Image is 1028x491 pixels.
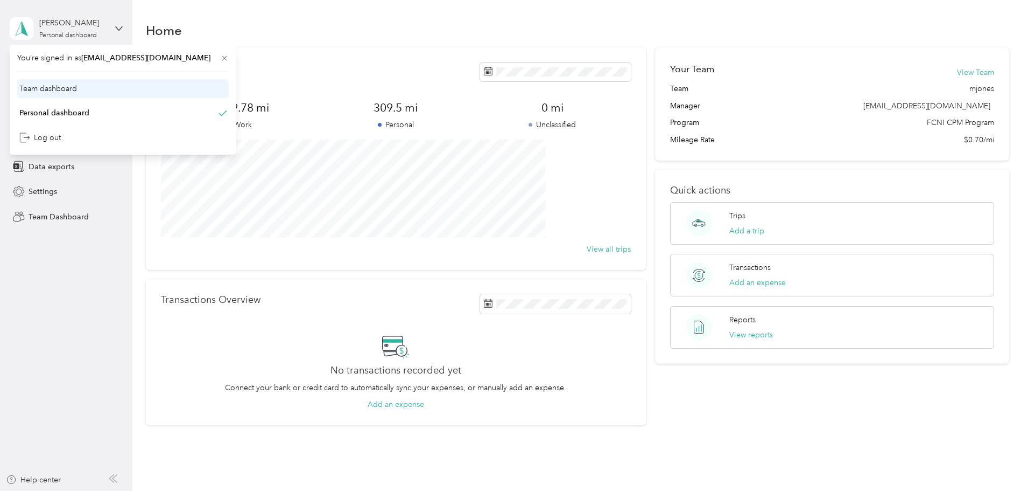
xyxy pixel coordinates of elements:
span: You’re signed in as [17,52,229,64]
p: Trips [729,210,745,222]
span: $0.70/mi [964,134,994,146]
iframe: Everlance-gr Chat Button Frame [968,431,1028,491]
span: [EMAIL_ADDRESS][DOMAIN_NAME] [863,101,990,110]
div: Personal dashboard [39,32,97,39]
span: 0 mi [474,100,631,115]
p: Personal [318,119,474,130]
button: Add an expense [368,399,424,410]
span: 309.5 mi [318,100,474,115]
span: FCNI CPM Program [927,117,994,128]
span: mjones [969,83,994,94]
div: [PERSON_NAME] [39,17,107,29]
p: Unclassified [474,119,631,130]
div: Personal dashboard [19,107,89,119]
button: View reports [729,329,773,341]
div: Team dashboard [19,83,77,94]
span: Mileage Rate [670,134,715,146]
p: Reports [729,314,756,326]
div: Log out [19,132,61,143]
button: View Team [957,67,994,78]
button: Add an expense [729,277,786,288]
span: Data exports [29,161,74,172]
button: Help center [6,474,61,486]
span: [EMAIL_ADDRESS][DOMAIN_NAME] [81,53,210,63]
p: Transactions Overview [161,294,260,306]
h2: No transactions recorded yet [330,365,461,376]
span: Manager [670,100,700,112]
span: Team Dashboard [29,211,89,223]
h2: Your Team [670,63,714,76]
button: View all trips [587,244,631,255]
p: Work [161,119,318,130]
span: Program [670,117,699,128]
span: 3,849.78 mi [161,100,318,115]
p: Quick actions [670,185,994,196]
h1: Home [146,25,182,36]
p: Connect your bank or credit card to automatically sync your expenses, or manually add an expense. [225,382,566,393]
span: Team [670,83,688,94]
p: Transactions [729,262,771,273]
span: Settings [29,186,57,197]
button: Add a trip [729,225,764,237]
